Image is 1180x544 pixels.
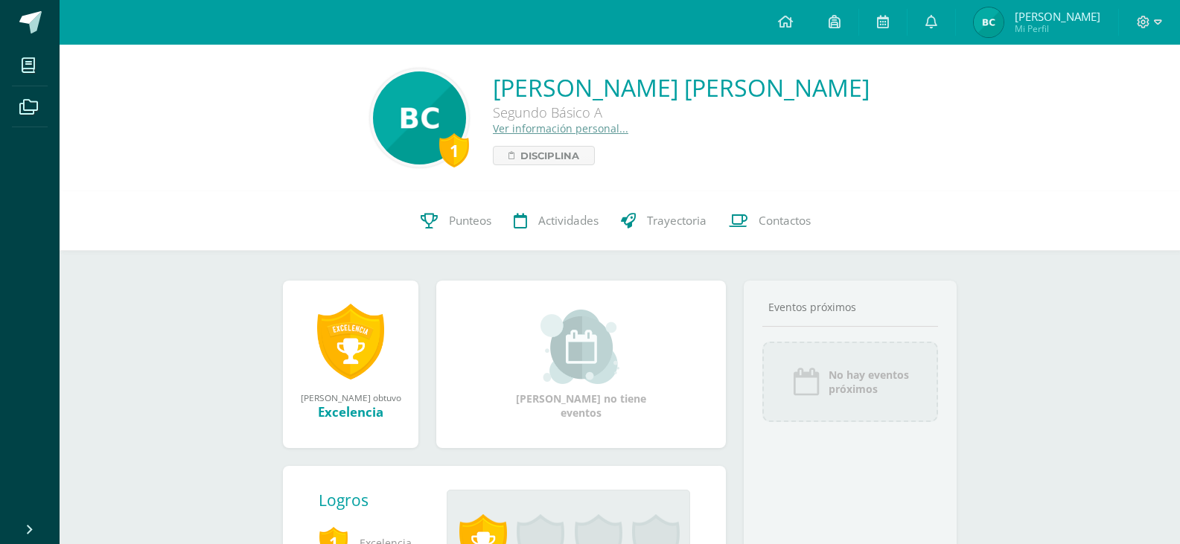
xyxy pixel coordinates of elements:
div: Logros [319,490,435,511]
a: [PERSON_NAME] [PERSON_NAME] [493,71,870,103]
span: Disciplina [520,147,579,164]
img: 5a0bec3c660c4085c6d49e347c45da6b.png [373,71,466,164]
span: Mi Perfil [1015,22,1100,35]
img: event_small.png [540,310,622,384]
a: Actividades [503,191,610,251]
div: Excelencia [298,403,404,420]
div: 1 [439,133,469,167]
div: Segundo Básico A [493,103,870,121]
span: Contactos [759,213,811,228]
div: Eventos próximos [762,300,938,314]
span: Punteos [449,213,491,228]
a: Contactos [718,191,822,251]
a: Punteos [409,191,503,251]
a: Ver información personal... [493,121,628,135]
span: Trayectoria [647,213,707,228]
a: Disciplina [493,146,595,165]
div: [PERSON_NAME] obtuvo [298,391,404,403]
img: event_icon.png [791,367,821,397]
div: [PERSON_NAME] no tiene eventos [507,310,656,420]
span: No hay eventos próximos [829,368,909,396]
img: 93bc4c38f69af55cfac97482aff6c673.png [974,7,1004,37]
span: Actividades [538,213,599,228]
span: [PERSON_NAME] [1015,9,1100,24]
a: Trayectoria [610,191,718,251]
